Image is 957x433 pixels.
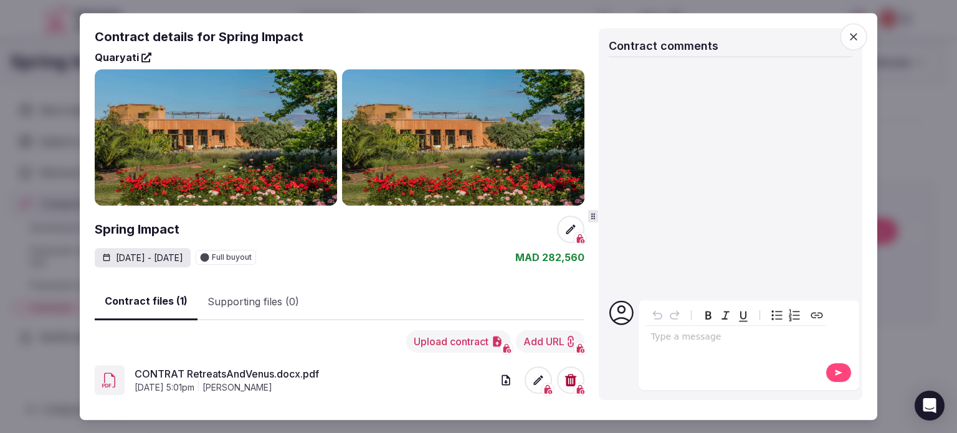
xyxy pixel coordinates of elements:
[198,284,309,320] button: Supporting files (0)
[735,307,752,324] button: Underline
[768,307,786,324] button: Bulleted list
[135,382,194,394] span: [DATE] 5:01pm
[95,50,151,64] a: Quaryati
[609,39,718,52] span: Contract comments
[516,330,584,353] button: Add URL
[406,330,511,353] button: Upload contract
[95,28,303,45] h2: Contract details for Spring Impact
[95,283,198,320] button: Contract files (1)
[202,382,272,394] span: [PERSON_NAME]
[717,307,735,324] button: Italic
[95,69,337,206] img: Gallery photo 1
[646,326,826,351] div: editable markdown
[768,307,803,324] div: toggle group
[135,367,492,382] a: CONTRAT RetreatsAndVenus.docx.pdf
[515,250,584,265] div: MAD 282,560
[95,248,191,268] div: [DATE] - [DATE]
[342,69,584,206] img: Gallery photo 2
[212,254,252,262] span: Full buyout
[700,307,717,324] button: Bold
[808,307,826,324] button: Create link
[95,221,179,238] h2: Spring Impact
[786,307,803,324] button: Numbered list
